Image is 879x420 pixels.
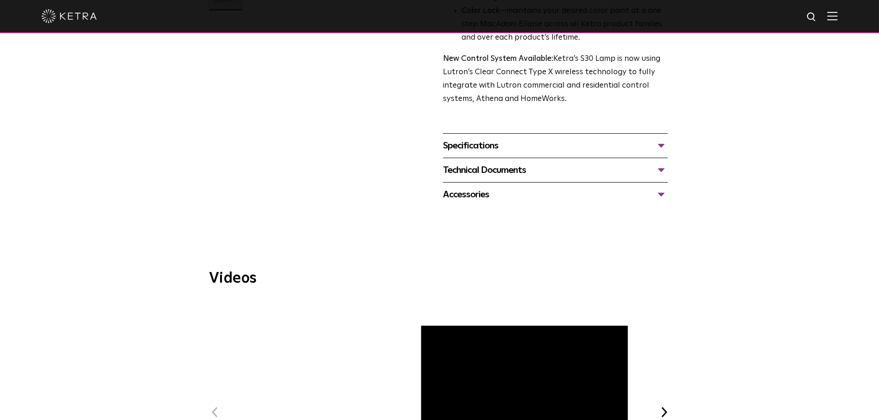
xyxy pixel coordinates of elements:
[827,12,837,20] img: Hamburger%20Nav.svg
[42,9,97,23] img: ketra-logo-2019-white
[443,163,668,177] div: Technical Documents
[443,187,668,202] div: Accessories
[209,406,221,418] button: Previous
[443,55,553,63] strong: New Control System Available:
[658,406,670,418] button: Next
[806,12,818,23] img: search icon
[443,138,668,153] div: Specifications
[443,53,668,106] p: Ketra’s S30 Lamp is now using Lutron’s Clear Connect Type X wireless technology to fully integrat...
[209,271,670,286] h3: Videos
